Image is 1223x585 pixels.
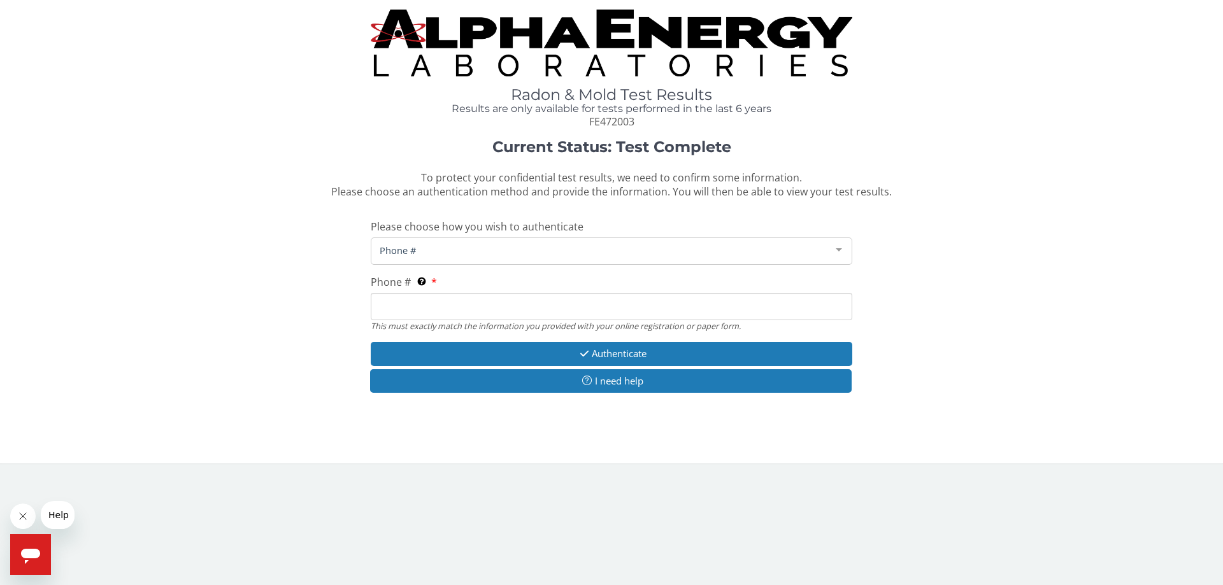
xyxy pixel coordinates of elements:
[331,171,892,199] span: To protect your confidential test results, we need to confirm some information. Please choose an ...
[371,220,583,234] span: Please choose how you wish to authenticate
[376,243,826,257] span: Phone #
[371,275,411,289] span: Phone #
[41,501,75,529] iframe: Message from company
[371,320,852,332] div: This must exactly match the information you provided with your online registration or paper form.
[10,504,36,529] iframe: Close message
[492,137,731,156] strong: Current Status: Test Complete
[371,10,852,76] img: TightCrop.jpg
[370,369,852,393] button: I need help
[371,87,852,103] h1: Radon & Mold Test Results
[10,534,51,575] iframe: Button to launch messaging window
[589,115,634,129] span: FE472003
[371,103,852,115] h4: Results are only available for tests performed in the last 6 years
[371,342,852,365] button: Authenticate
